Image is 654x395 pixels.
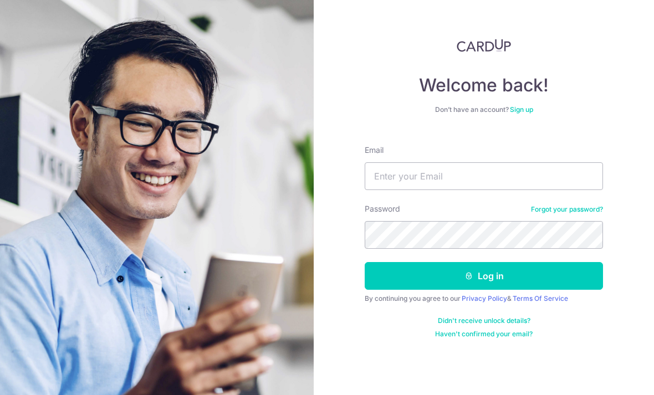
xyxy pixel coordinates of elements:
[531,205,603,214] a: Forgot your password?
[365,203,400,214] label: Password
[513,294,568,302] a: Terms Of Service
[365,145,384,156] label: Email
[438,316,530,325] a: Didn't receive unlock details?
[510,105,533,114] a: Sign up
[462,294,507,302] a: Privacy Policy
[365,162,603,190] input: Enter your Email
[365,262,603,290] button: Log in
[365,74,603,96] h4: Welcome back!
[365,294,603,303] div: By continuing you agree to our &
[435,330,533,338] a: Haven't confirmed your email?
[457,39,511,52] img: CardUp Logo
[365,105,603,114] div: Don’t have an account?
